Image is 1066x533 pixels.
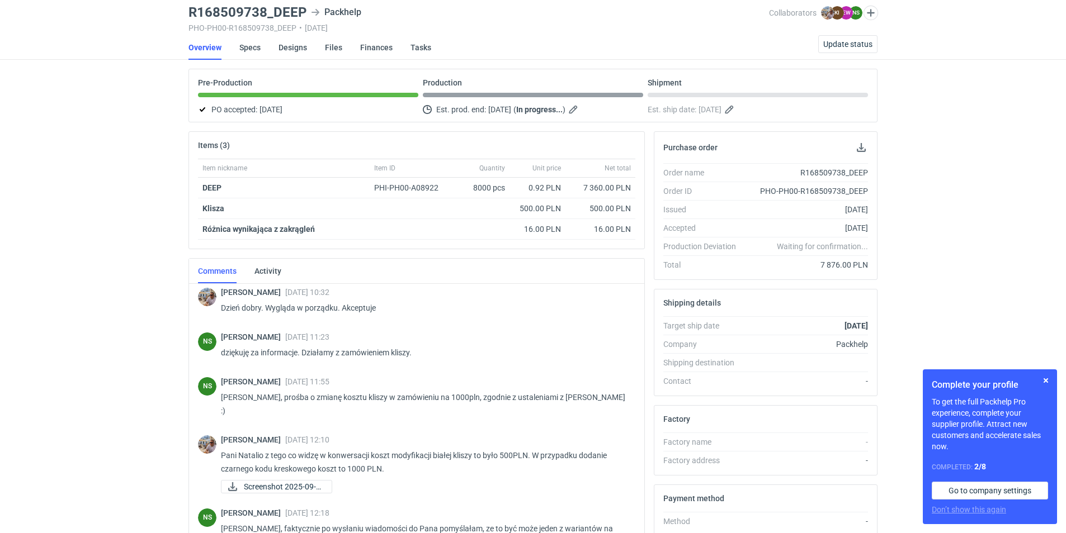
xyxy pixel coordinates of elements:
[198,288,216,306] img: Michał Palasek
[605,164,631,173] span: Net total
[663,357,745,368] div: Shipping destination
[411,35,431,60] a: Tasks
[1039,374,1053,387] button: Skip for now
[221,346,626,359] p: dziękuję za informacje. Działamy z zamówieniem kliszy.
[202,225,315,234] strong: Różnica wynikająca z zakrągleń
[769,8,817,17] span: Collaborators
[221,377,285,386] span: [PERSON_NAME]
[570,203,631,214] div: 500.00 PLN
[663,222,745,234] div: Accepted
[198,332,216,351] figcaption: NS
[285,332,329,341] span: [DATE] 11:23
[285,377,329,386] span: [DATE] 11:55
[285,508,329,517] span: [DATE] 12:18
[745,339,868,350] div: Packhelp
[849,6,862,20] figcaption: NS
[221,301,626,315] p: Dzień dobry. Wygląda w porządku. Akceptuje
[663,241,745,252] div: Production Deviation
[745,204,868,215] div: [DATE]
[188,35,221,60] a: Overview
[818,35,878,53] button: Update status
[745,455,868,466] div: -
[279,35,307,60] a: Designs
[864,6,878,20] button: Edit collaborators
[777,241,868,252] em: Waiting for confirmation...
[932,378,1048,392] h1: Complete your profile
[839,6,853,20] figcaption: EW
[745,516,868,527] div: -
[831,6,844,20] figcaption: KI
[745,185,868,197] div: PHO-PH00-R168509738_DEEP
[254,259,281,283] a: Activity
[202,183,221,192] a: DEEP
[188,23,769,32] div: PHO-PH00-R168509738_DEEP [DATE]
[663,415,690,423] h2: Factory
[532,164,561,173] span: Unit price
[516,105,563,114] strong: In progress...
[311,6,361,19] div: Packhelp
[570,223,631,235] div: 16.00 PLN
[823,40,872,48] span: Update status
[663,204,745,215] div: Issued
[221,480,332,493] a: Screenshot 2025-09-0...
[198,78,252,87] p: Pre-Production
[745,436,868,448] div: -
[821,6,834,20] img: Michał Palasek
[202,164,247,173] span: Item nickname
[663,320,745,331] div: Target ship date
[198,141,230,150] h2: Items (3)
[299,23,302,32] span: •
[974,462,986,471] strong: 2 / 8
[699,103,721,116] span: [DATE]
[423,78,462,87] p: Production
[724,103,737,116] button: Edit estimated shipping date
[198,259,237,283] a: Comments
[198,435,216,454] img: Michał Palasek
[360,35,393,60] a: Finances
[663,494,724,503] h2: Payment method
[198,508,216,527] div: Natalia Stępak
[648,103,868,116] div: Est. ship date:
[221,391,626,417] p: [PERSON_NAME], prośba o zmianę kosztu kliszy w zamówieniu na 1000pln, zgodnie z ustaleniami z [PE...
[648,78,682,87] p: Shipment
[663,298,721,307] h2: Shipping details
[325,35,342,60] a: Files
[221,288,285,297] span: [PERSON_NAME]
[285,435,329,444] span: [DATE] 12:10
[932,396,1048,452] p: To get the full Packhelp Pro experience, complete your supplier profile. Attract new customers an...
[932,461,1048,473] div: Completed:
[663,259,745,270] div: Total
[221,332,285,341] span: [PERSON_NAME]
[454,178,510,198] div: 8000 pcs
[663,167,745,178] div: Order name
[244,480,323,493] span: Screenshot 2025-09-0...
[663,339,745,350] div: Company
[745,375,868,387] div: -
[745,259,868,270] div: 7 876.00 PLN
[663,516,745,527] div: Method
[285,288,329,297] span: [DATE] 10:32
[374,182,449,193] div: PHI-PH00-A08922
[221,480,332,493] div: Screenshot 2025-09-04 at 12.09.57.png
[423,103,643,116] div: Est. prod. end:
[855,141,868,154] button: Download PO
[188,6,306,19] h3: R168509738_DEEP
[514,203,561,214] div: 500.00 PLN
[845,321,868,330] strong: [DATE]
[239,35,261,60] a: Specs
[488,103,511,116] span: [DATE]
[221,449,626,475] p: Pani Natalio z tego co widzę w konwersacji koszt modyfikacji białej kliszy to było 500PLN. W przy...
[570,182,631,193] div: 7 360.00 PLN
[374,164,395,173] span: Item ID
[198,508,216,527] figcaption: NS
[932,504,1006,515] button: Don’t show this again
[745,222,868,234] div: [DATE]
[479,164,505,173] span: Quantity
[932,482,1048,499] a: Go to company settings
[198,332,216,351] div: Natalia Stępak
[663,143,718,152] h2: Purchase order
[663,375,745,387] div: Contact
[745,167,868,178] div: R168509738_DEEP
[663,436,745,448] div: Factory name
